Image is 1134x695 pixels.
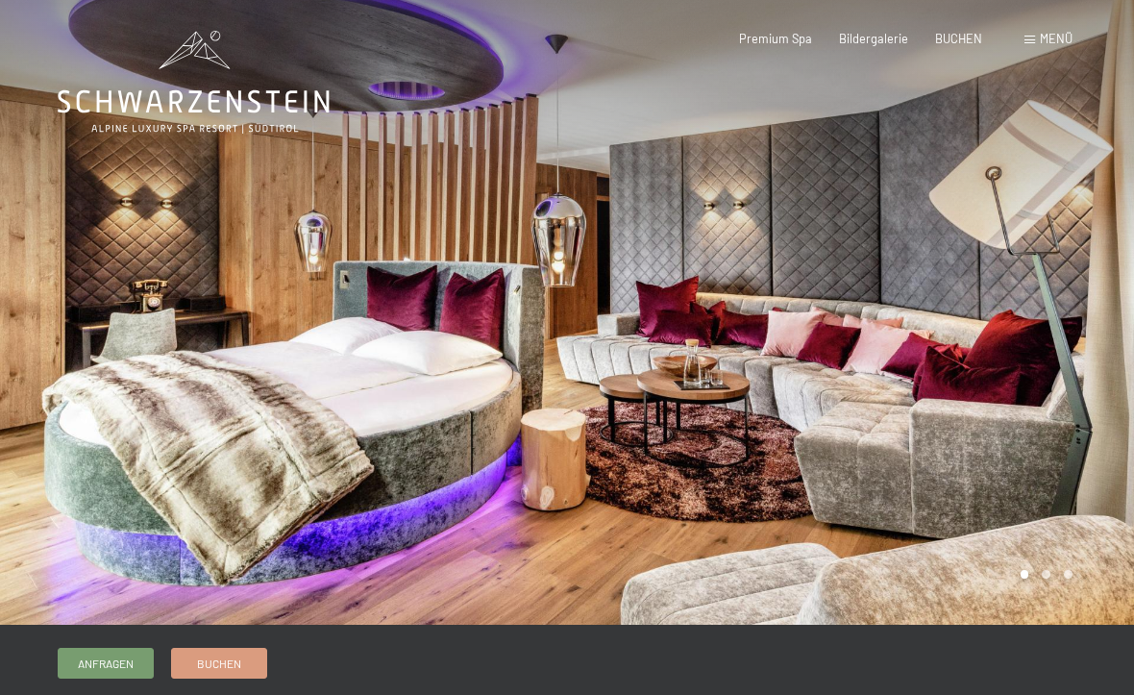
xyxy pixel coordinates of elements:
span: Buchen [197,656,241,672]
a: Bildergalerie [839,31,908,46]
a: BUCHEN [935,31,982,46]
a: Buchen [172,649,266,678]
span: Menü [1040,31,1072,46]
span: Anfragen [78,656,134,672]
a: Premium Spa [739,31,812,46]
a: Anfragen [59,649,153,678]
